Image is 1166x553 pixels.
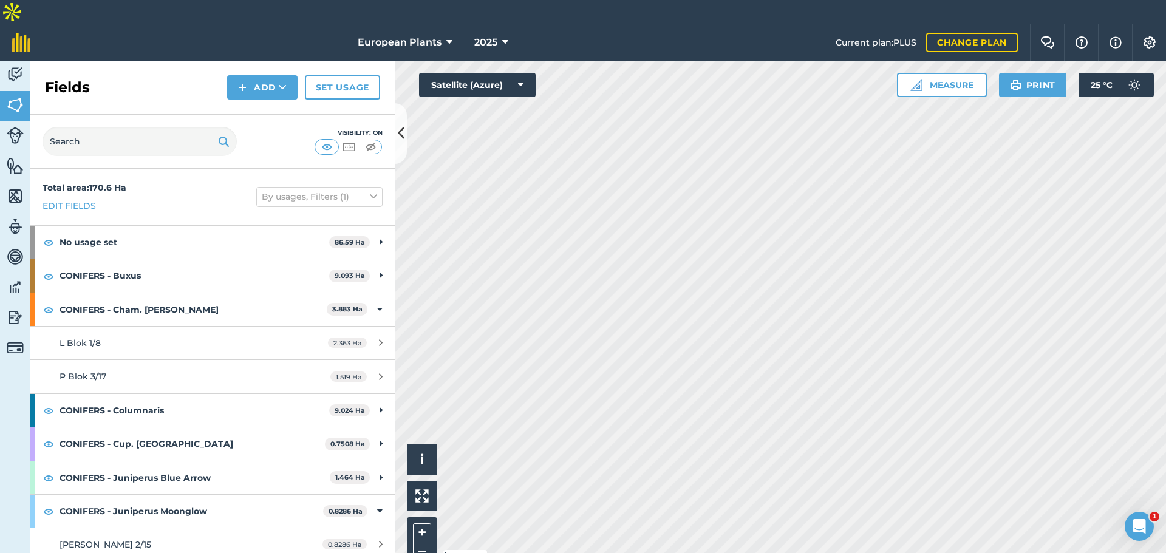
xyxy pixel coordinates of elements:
[30,259,395,292] div: CONIFERS - Buxus9.093 Ha
[45,78,90,97] h2: Fields
[322,539,367,549] span: 0.8286 Ha
[7,66,24,84] img: svg+xml;base64,PD94bWwgdmVyc2lvbj0iMS4wIiBlbmNvZGluZz0idXRmLTgiPz4KPCEtLSBHZW5lcmF0b3I6IEFkb2JlIE...
[332,305,363,313] strong: 3.883 Ha
[60,539,151,550] span: [PERSON_NAME] 2/15
[60,371,106,382] span: P Blok 3/17
[30,461,395,494] div: CONIFERS - Juniperus Blue Arrow1.464 Ha
[12,33,30,52] img: fieldmargin Logo
[7,248,24,266] img: svg+xml;base64,PD94bWwgdmVyc2lvbj0iMS4wIiBlbmNvZGluZz0idXRmLTgiPz4KPCEtLSBHZW5lcmF0b3I6IEFkb2JlIE...
[1040,36,1055,49] img: Two speech bubbles overlapping with the left bubble in the forefront
[238,80,247,95] img: svg+xml;base64,PHN2ZyB4bWxucz0iaHR0cDovL3d3dy53My5vcmcvMjAwMC9zdmciIHdpZHRoPSIxNCIgaGVpZ2h0PSIyNC...
[218,134,230,149] img: svg+xml;base64,PHN2ZyB4bWxucz0iaHR0cDovL3d3dy53My5vcmcvMjAwMC9zdmciIHdpZHRoPSIxOSIgaGVpZ2h0PSIyNC...
[330,371,367,382] span: 1.519 Ha
[227,75,298,100] button: Add
[926,33,1018,52] a: Change plan
[43,182,126,193] strong: Total area : 170.6 Ha
[7,187,24,205] img: svg+xml;base64,PHN2ZyB4bWxucz0iaHR0cDovL3d3dy53My5vcmcvMjAwMC9zdmciIHdpZHRoPSI1NiIgaGVpZ2h0PSI2MC...
[358,35,442,50] span: European Plants
[7,308,24,327] img: svg+xml;base64,PD94bWwgdmVyc2lvbj0iMS4wIiBlbmNvZGluZz0idXRmLTgiPz4KPCEtLSBHZW5lcmF0b3I6IEFkb2JlIE...
[335,238,365,246] strong: 86.59 Ha
[60,259,329,292] strong: CONIFERS - Buxus
[7,127,24,144] img: svg+xml;base64,PD94bWwgdmVyc2lvbj0iMS4wIiBlbmNvZGluZz0idXRmLTgiPz4KPCEtLSBHZW5lcmF0b3I6IEFkb2JlIE...
[1142,36,1157,49] img: A cog icon
[60,293,327,326] strong: CONIFERS - Cham. [PERSON_NAME]
[30,394,395,427] div: CONIFERS - Columnaris9.024 Ha
[335,473,365,481] strong: 1.464 Ha
[469,24,513,61] button: 2025
[305,75,380,100] a: Set usage
[1074,36,1089,49] img: A question mark icon
[1125,512,1154,541] iframe: Intercom live chat
[407,444,437,475] button: i
[43,504,54,518] img: svg+xml;base64,PHN2ZyB4bWxucz0iaHR0cDovL3d3dy53My5vcmcvMjAwMC9zdmciIHdpZHRoPSIxOCIgaGVpZ2h0PSIyNC...
[420,452,424,467] span: i
[30,360,395,393] a: P Blok 3/171.519 Ha
[1110,35,1122,50] img: svg+xml;base64,PHN2ZyB4bWxucz0iaHR0cDovL3d3dy53My5vcmcvMjAwMC9zdmciIHdpZHRoPSIxNyIgaGVpZ2h0PSIxNy...
[419,73,536,97] button: Satellite (Azure)
[30,226,395,259] div: No usage set86.59 Ha
[910,79,922,91] img: Ruler icon
[999,73,1067,97] button: Print
[329,507,363,515] strong: 0.8286 Ha
[7,157,24,175] img: svg+xml;base64,PHN2ZyB4bWxucz0iaHR0cDovL3d3dy53My5vcmcvMjAwMC9zdmciIHdpZHRoPSI1NiIgaGVpZ2h0PSI2MC...
[341,141,356,153] img: svg+xml;base64,PHN2ZyB4bWxucz0iaHR0cDovL3d3dy53My5vcmcvMjAwMC9zdmciIHdpZHRoPSI1MCIgaGVpZ2h0PSI0MC...
[335,406,365,415] strong: 9.024 Ha
[60,427,325,460] strong: CONIFERS - Cup. [GEOGRAPHIC_DATA]
[60,461,330,494] strong: CONIFERS - Juniperus Blue Arrow
[43,269,54,283] img: svg+xml;base64,PHN2ZyB4bWxucz0iaHR0cDovL3d3dy53My5vcmcvMjAwMC9zdmciIHdpZHRoPSIxOCIgaGVpZ2h0PSIyNC...
[328,338,367,348] span: 2.363 Ha
[330,439,365,448] strong: 0.7508 Ha
[60,394,329,427] strong: CONIFERS - Columnaris
[7,278,24,296] img: svg+xml;base64,PD94bWwgdmVyc2lvbj0iMS4wIiBlbmNvZGluZz0idXRmLTgiPz4KPCEtLSBHZW5lcmF0b3I6IEFkb2JlIE...
[1122,73,1147,97] img: svg+xml;base64,PD94bWwgdmVyc2lvbj0iMS4wIiBlbmNvZGluZz0idXRmLTgiPz4KPCEtLSBHZW5lcmF0b3I6IEFkb2JlIE...
[43,403,54,418] img: svg+xml;base64,PHN2ZyB4bWxucz0iaHR0cDovL3d3dy53My5vcmcvMjAwMC9zdmciIHdpZHRoPSIxOCIgaGVpZ2h0PSIyNC...
[836,36,916,49] span: Current plan : PLUS
[353,24,457,61] button: European Plants
[1079,73,1154,97] button: 25 °C
[30,427,395,460] div: CONIFERS - Cup. [GEOGRAPHIC_DATA]0.7508 Ha
[897,73,987,97] button: Measure
[60,226,329,259] strong: No usage set
[335,271,365,280] strong: 9.093 Ha
[1091,73,1113,97] span: 25 ° C
[60,495,323,528] strong: CONIFERS - Juniperus Moonglow
[30,495,395,528] div: CONIFERS - Juniperus Moonglow0.8286 Ha
[60,338,101,348] span: L Blok 1/8
[43,470,54,485] img: svg+xml;base64,PHN2ZyB4bWxucz0iaHR0cDovL3d3dy53My5vcmcvMjAwMC9zdmciIHdpZHRoPSIxOCIgaGVpZ2h0PSIyNC...
[43,436,54,451] img: svg+xml;base64,PHN2ZyB4bWxucz0iaHR0cDovL3d3dy53My5vcmcvMjAwMC9zdmciIHdpZHRoPSIxOCIgaGVpZ2h0PSIyNC...
[415,489,429,503] img: Four arrows, one pointing top left, one top right, one bottom right and the last bottom left
[7,217,24,236] img: svg+xml;base64,PD94bWwgdmVyc2lvbj0iMS4wIiBlbmNvZGluZz0idXRmLTgiPz4KPCEtLSBHZW5lcmF0b3I6IEFkb2JlIE...
[363,141,378,153] img: svg+xml;base64,PHN2ZyB4bWxucz0iaHR0cDovL3d3dy53My5vcmcvMjAwMC9zdmciIHdpZHRoPSI1MCIgaGVpZ2h0PSI0MC...
[474,35,497,50] span: 2025
[7,339,24,356] img: svg+xml;base64,PD94bWwgdmVyc2lvbj0iMS4wIiBlbmNvZGluZz0idXRmLTgiPz4KPCEtLSBHZW5lcmF0b3I6IEFkb2JlIE...
[30,327,395,359] a: L Blok 1/82.363 Ha
[413,523,431,541] button: +
[43,302,54,317] img: svg+xml;base64,PHN2ZyB4bWxucz0iaHR0cDovL3d3dy53My5vcmcvMjAwMC9zdmciIHdpZHRoPSIxOCIgaGVpZ2h0PSIyNC...
[43,199,96,212] a: Edit fields
[43,235,54,249] img: svg+xml;base64,PHN2ZyB4bWxucz0iaHR0cDovL3d3dy53My5vcmcvMjAwMC9zdmciIHdpZHRoPSIxOCIgaGVpZ2h0PSIyNC...
[256,187,383,206] button: By usages, Filters (1)
[7,96,24,114] img: svg+xml;base64,PHN2ZyB4bWxucz0iaHR0cDovL3d3dy53My5vcmcvMjAwMC9zdmciIHdpZHRoPSI1NiIgaGVpZ2h0PSI2MC...
[30,293,395,326] div: CONIFERS - Cham. [PERSON_NAME]3.883 Ha
[315,128,383,138] div: Visibility: On
[1010,78,1021,92] img: svg+xml;base64,PHN2ZyB4bWxucz0iaHR0cDovL3d3dy53My5vcmcvMjAwMC9zdmciIHdpZHRoPSIxOSIgaGVpZ2h0PSIyNC...
[43,127,237,156] input: Search
[1150,512,1159,521] span: 1
[319,141,335,153] img: svg+xml;base64,PHN2ZyB4bWxucz0iaHR0cDovL3d3dy53My5vcmcvMjAwMC9zdmciIHdpZHRoPSI1MCIgaGVpZ2h0PSI0MC...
